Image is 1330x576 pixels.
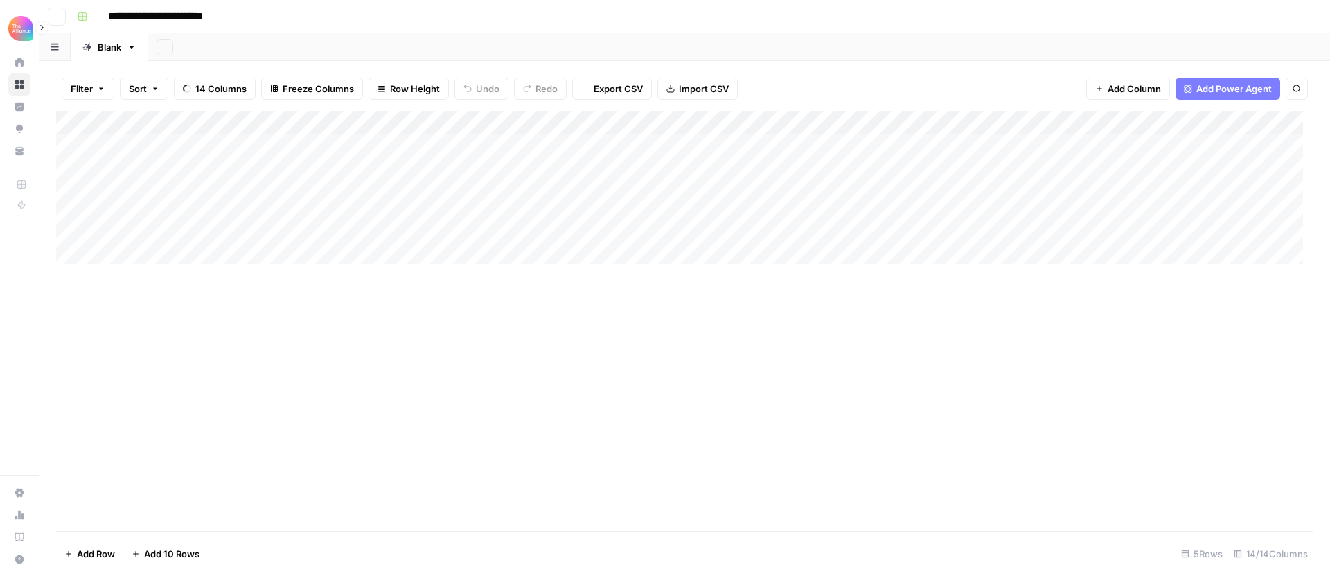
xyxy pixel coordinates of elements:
[8,96,30,118] a: Insights
[535,82,558,96] span: Redo
[8,526,30,548] a: Learning Hub
[369,78,449,100] button: Row Height
[123,543,208,565] button: Add 10 Rows
[8,16,33,41] img: Alliance Logo
[1228,543,1313,565] div: 14/14 Columns
[8,548,30,570] button: Help + Support
[71,82,93,96] span: Filter
[1176,543,1228,565] div: 5 Rows
[1086,78,1170,100] button: Add Column
[1196,82,1272,96] span: Add Power Agent
[8,504,30,526] a: Usage
[195,82,247,96] span: 14 Columns
[174,78,256,100] button: 14 Columns
[56,543,123,565] button: Add Row
[1108,82,1161,96] span: Add Column
[144,547,199,561] span: Add 10 Rows
[8,118,30,140] a: Opportunities
[8,140,30,162] a: Your Data
[120,78,168,100] button: Sort
[514,78,567,100] button: Redo
[476,82,499,96] span: Undo
[1176,78,1280,100] button: Add Power Agent
[679,82,729,96] span: Import CSV
[8,51,30,73] a: Home
[283,82,354,96] span: Freeze Columns
[98,40,121,54] div: Blank
[261,78,363,100] button: Freeze Columns
[594,82,643,96] span: Export CSV
[77,547,115,561] span: Add Row
[454,78,508,100] button: Undo
[390,82,440,96] span: Row Height
[129,82,147,96] span: Sort
[8,11,30,46] button: Workspace: Alliance
[8,73,30,96] a: Browse
[71,33,148,61] a: Blank
[62,78,114,100] button: Filter
[657,78,738,100] button: Import CSV
[572,78,652,100] button: Export CSV
[8,482,30,504] a: Settings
